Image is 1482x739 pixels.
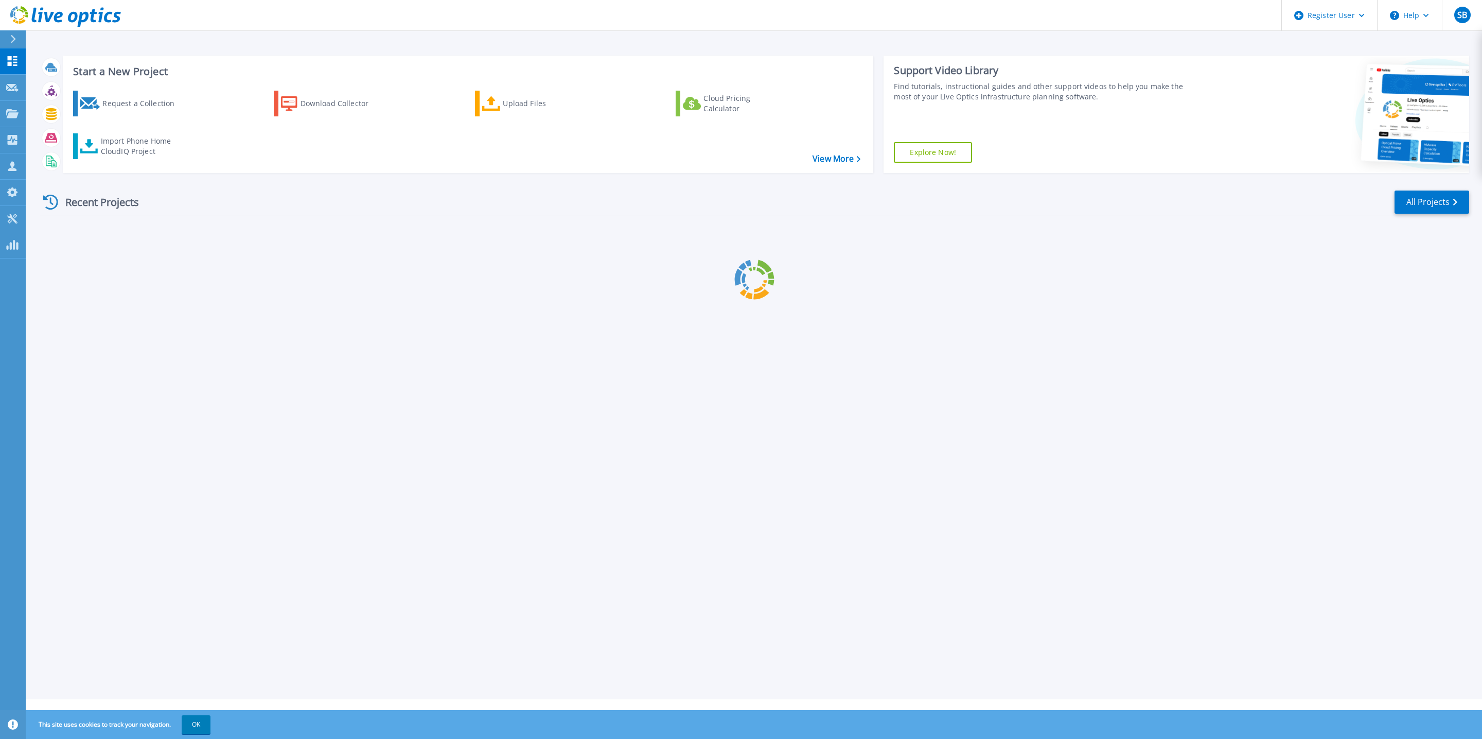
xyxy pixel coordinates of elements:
[1395,191,1469,214] a: All Projects
[475,91,590,116] a: Upload Files
[40,190,153,215] div: Recent Projects
[274,91,389,116] a: Download Collector
[182,715,210,734] button: OK
[1457,11,1467,19] span: SB
[73,91,188,116] a: Request a Collection
[101,136,181,157] div: Import Phone Home CloudIQ Project
[703,93,786,114] div: Cloud Pricing Calculator
[894,81,1198,102] div: Find tutorials, instructional guides and other support videos to help you make the most of your L...
[813,154,860,164] a: View More
[102,93,185,114] div: Request a Collection
[894,142,972,163] a: Explore Now!
[28,715,210,734] span: This site uses cookies to track your navigation.
[503,93,585,114] div: Upload Files
[676,91,790,116] a: Cloud Pricing Calculator
[894,64,1198,77] div: Support Video Library
[73,66,860,77] h3: Start a New Project
[301,93,383,114] div: Download Collector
